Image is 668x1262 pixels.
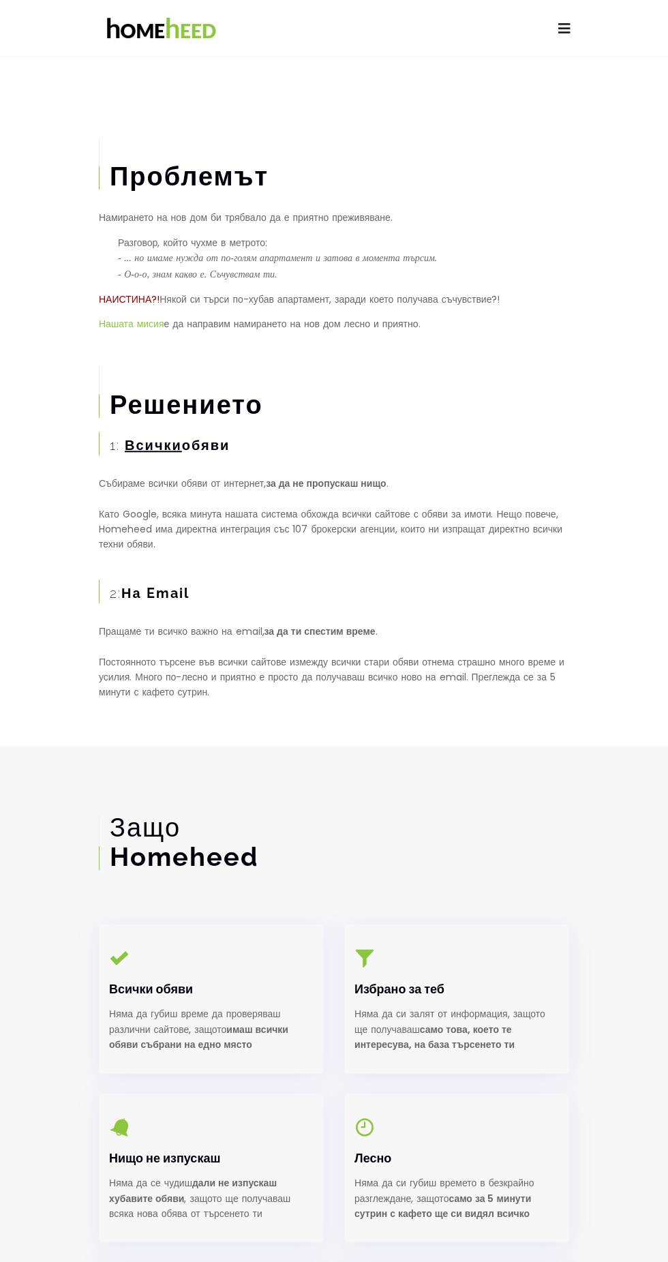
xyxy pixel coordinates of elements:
[125,438,182,455] span: Всички
[99,316,549,331] p: е да направим намирането на нов дом лесно и приятно.
[99,815,569,870] h4: Homeheed
[99,138,569,190] h4: Проблемът
[354,1151,559,1166] h6: Лесно
[354,982,559,997] h6: Избрано за теб
[109,1006,314,1052] p: Няма да губиш време да проверяваш различни сайтове, защото
[89,10,233,46] img: Homeheed logo
[109,1023,288,1051] b: имаш всички обяви събрани на едно място
[109,1151,314,1166] h6: Нищо не изпускаш
[549,18,579,39] button: Toggle navigation
[99,366,569,418] h4: Решението
[99,292,160,307] span: НАИСТИНА?!
[118,267,277,282] span: - О-о-о, знам какво е. Съчувствам ти.
[109,1175,314,1221] p: Няма да се чудиш , защото ще получаваш всяка нова обява от търсенето ти
[109,1176,277,1205] b: дали не изпускаш хубавите обяви
[264,625,376,638] b: за да ти спестим време
[99,210,549,225] p: Намирането на нов дом би трябвало да е приятно преживяване.
[109,982,314,997] h6: Всички обяви
[99,316,164,331] span: Нашата мисия
[266,477,386,490] b: за да не пропускаш нищо
[118,251,437,266] span: - ... но имаме нужда от по-голям апартамент и затова в момента търсим.
[99,586,569,603] h4: На Email
[110,815,181,844] span: Защо
[354,1023,515,1051] b: само това, което те интересува, на база търсенето ти
[110,438,120,455] span: 1:
[99,476,569,552] p: Събираме всички обяви от интернет, . Като Google, всяка минута нашата система обхожда всички сайт...
[354,1175,559,1221] p: Няма да си губиш времето в безкрайно разглеждане, защото
[354,1006,559,1052] p: Няма да си залят от информация, защото ще получаваш
[99,292,549,307] p: Някой си търси по-хубав апартамент, заради което получава съчувствие?!
[118,235,569,282] p: Разговор, който чухме в метрото:
[110,586,121,603] span: 2:
[99,624,569,700] p: Пращаме ти всичко важно на email, . Постоянното търсене във всички сайтове измежду всички стари о...
[99,438,569,455] h4: обяви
